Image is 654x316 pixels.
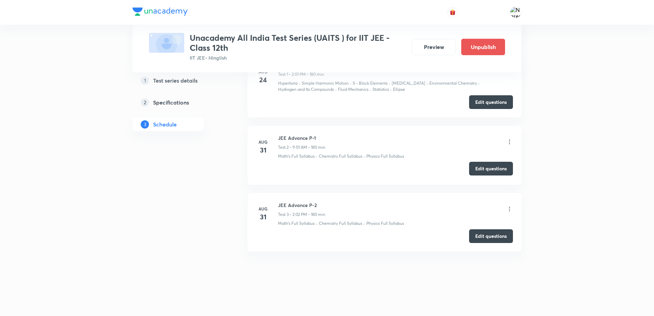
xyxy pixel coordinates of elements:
[364,220,365,227] div: ·
[190,33,406,53] h3: Unacademy All India Test Series (UAITS ) for IIT JEE - Class 12th
[350,80,351,86] div: ·
[461,39,505,55] button: Unpublish
[427,80,428,86] div: ·
[364,153,365,159] div: ·
[469,162,513,175] button: Edit questions
[393,86,405,93] p: Ellipse
[319,153,362,159] p: Chemistry Full Syllabus
[370,86,371,93] div: ·
[256,212,270,222] h4: 31
[278,134,325,142] h6: JEE Advance P-1
[278,153,315,159] p: Math's Full Syllabus
[278,71,324,77] p: Test 1 • 2:01 PM • 180 min
[278,202,325,209] h6: JEE Advance P-2
[338,86,368,93] p: Fluid Mechanics
[278,144,325,150] p: Test 2 • 9:01 AM • 180 min
[447,7,458,18] button: avatar
[510,7,521,18] img: Naresh Kumar
[190,54,406,61] p: IIT JEE • Hinglish
[278,86,334,93] p: Hydrogen and Its Compounds
[412,39,456,55] button: Preview
[366,153,404,159] p: Physics Full Syllabus
[302,80,349,86] p: Simple Harmonic Motion
[256,206,270,212] h6: Aug
[392,80,425,86] p: [MEDICAL_DATA]
[153,120,177,129] h5: Schedule
[429,80,477,86] p: Environmental Chemistry
[133,8,188,17] a: Company Logo
[133,74,226,87] a: 1Test series details
[256,139,270,145] h6: Aug
[319,220,362,227] p: Chemistry Full Syllabus
[389,80,390,86] div: ·
[141,98,149,107] p: 2
[133,8,188,16] img: Company Logo
[141,76,149,85] p: 1
[278,80,298,86] p: Hyperbola
[153,98,189,107] h5: Specifications
[366,220,404,227] p: Physics Full Syllabus
[133,96,226,109] a: 2Specifications
[299,80,300,86] div: ·
[469,95,513,109] button: Edit questions
[353,80,388,86] p: S - Block Elements
[390,86,392,93] div: ·
[316,153,317,159] div: ·
[256,145,270,155] h4: 31
[373,86,389,93] p: Statistics
[478,80,480,86] div: ·
[256,75,270,85] h4: 24
[153,76,198,85] h5: Test series details
[278,220,315,227] p: Math's Full Syllabus
[149,33,184,53] img: fallback-thumbnail.png
[335,86,337,93] div: ·
[141,120,149,129] p: 3
[278,211,325,218] p: Test 3 • 2:02 PM • 180 min
[450,9,456,15] img: avatar
[469,229,513,243] button: Edit questions
[316,220,317,227] div: ·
